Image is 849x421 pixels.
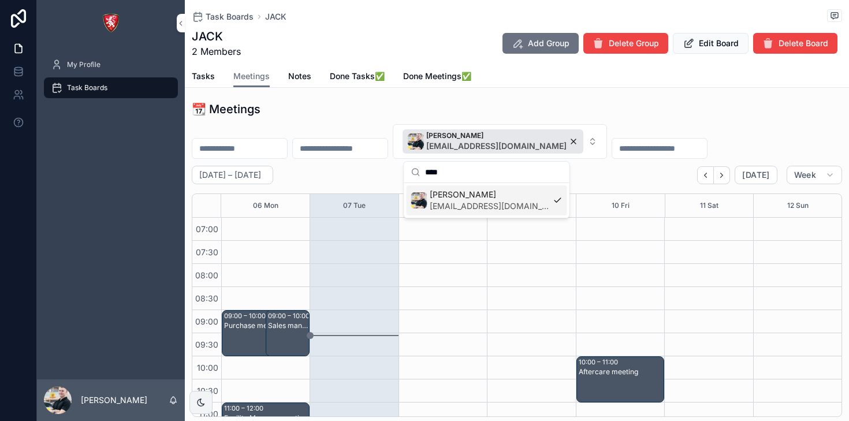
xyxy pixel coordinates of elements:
[37,46,185,113] div: scrollable content
[403,70,471,82] span: Done Meetings✅
[426,131,567,140] span: [PERSON_NAME]
[404,183,569,218] div: Suggestions
[735,166,777,184] button: [DATE]
[67,83,107,92] span: Task Boards
[192,44,241,58] span: 2 Members
[700,194,718,217] button: 11 Sat
[206,11,254,23] span: Task Boards
[673,33,749,54] button: Edit Board
[44,54,178,75] a: My Profile
[612,194,630,217] button: 10 Fri
[199,169,261,181] h2: [DATE] – [DATE]
[192,270,221,280] span: 08:00
[787,166,842,184] button: Week
[265,11,286,23] a: JACK
[268,311,312,321] div: 09:00 – 10:00
[579,357,621,367] div: 10:00 – 11:00
[426,140,567,152] span: [EMAIL_ADDRESS][DOMAIN_NAME]
[430,189,549,200] span: [PERSON_NAME]
[609,38,659,49] span: Delete Group
[192,70,215,82] span: Tasks
[330,70,385,82] span: Done Tasks✅
[583,33,668,54] button: Delete Group
[714,166,730,184] button: Next
[794,170,816,180] span: Week
[779,38,828,49] span: Delete Board
[102,14,120,32] img: App logo
[192,316,221,326] span: 09:00
[233,70,270,82] span: Meetings
[787,194,809,217] button: 12 Sun
[502,33,579,54] button: Add Group
[67,60,100,69] span: My Profile
[343,194,366,217] button: 07 Tue
[192,101,260,117] h1: 📆 Meetings
[577,357,664,402] div: 10:00 – 11:00Aftercare meeting
[222,311,296,356] div: 09:00 – 10:00Purchase meeting
[192,340,221,349] span: 09:30
[192,66,215,89] a: Tasks
[193,247,221,257] span: 07:30
[742,170,769,180] span: [DATE]
[430,200,549,212] span: [EMAIL_ADDRESS][DOMAIN_NAME]
[192,11,254,23] a: Task Boards
[579,367,663,377] div: Aftercare meeting
[253,194,278,217] button: 06 Mon
[192,293,221,303] span: 08:30
[81,394,147,406] p: [PERSON_NAME]
[403,66,471,89] a: Done Meetings✅
[193,224,221,234] span: 07:00
[403,129,583,154] button: Unselect 40
[393,124,607,159] button: Select Button
[224,311,269,321] div: 09:00 – 10:00
[266,311,309,356] div: 09:00 – 10:00Sales manager meeting
[224,321,296,330] div: Purchase meeting
[192,28,241,44] h1: JACK
[194,386,221,396] span: 10:30
[697,166,714,184] button: Back
[268,321,308,330] div: Sales manager meeting
[224,404,266,413] div: 11:00 – 12:00
[233,66,270,88] a: Meetings
[288,70,311,82] span: Notes
[330,66,385,89] a: Done Tasks✅
[528,38,569,49] span: Add Group
[699,38,739,49] span: Edit Board
[44,77,178,98] a: Task Boards
[194,363,221,372] span: 10:00
[753,33,837,54] button: Delete Board
[288,66,311,89] a: Notes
